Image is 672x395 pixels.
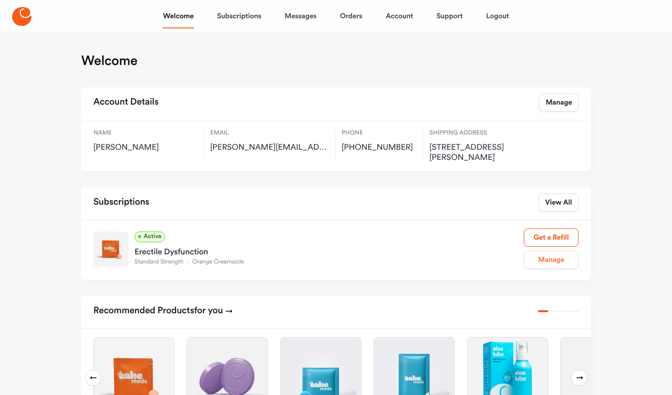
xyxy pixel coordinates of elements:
span: [PHONE_NUMBER] [342,143,417,153]
span: [PERSON_NAME] [93,143,197,153]
div: Erectile Dysfunction [135,242,524,258]
span: Shipping Address [429,128,539,138]
a: Welcome [163,4,193,28]
a: Support [436,4,463,28]
a: Manage [539,93,579,112]
a: Erectile DysfunctionStandard StrengthOrange Creamsicle [135,242,524,267]
span: Phone [342,128,417,138]
h2: Account Details [93,93,158,112]
span: Standard Strength [135,259,188,265]
span: for you [194,306,223,315]
a: Messages [285,4,317,28]
h2: Subscriptions [93,193,149,212]
span: Email [210,128,329,138]
h2: Recommended Products [93,302,233,320]
a: Logout [486,4,509,28]
h1: Welcome [81,53,138,69]
span: Name [93,128,197,138]
a: Orders [340,4,362,28]
a: Get a Refill [524,228,579,247]
a: Manage [524,251,579,269]
a: Subscriptions [217,4,261,28]
span: Orange Creamsicle [188,259,248,265]
img: Standard Strength [93,232,128,267]
span: Active [135,232,165,242]
span: 7151 Sybil Road, Cannelton, US, 47520 [429,143,539,163]
a: View All [539,193,579,212]
span: tate.dw@outlook.com [210,143,329,153]
a: Account [386,4,413,28]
